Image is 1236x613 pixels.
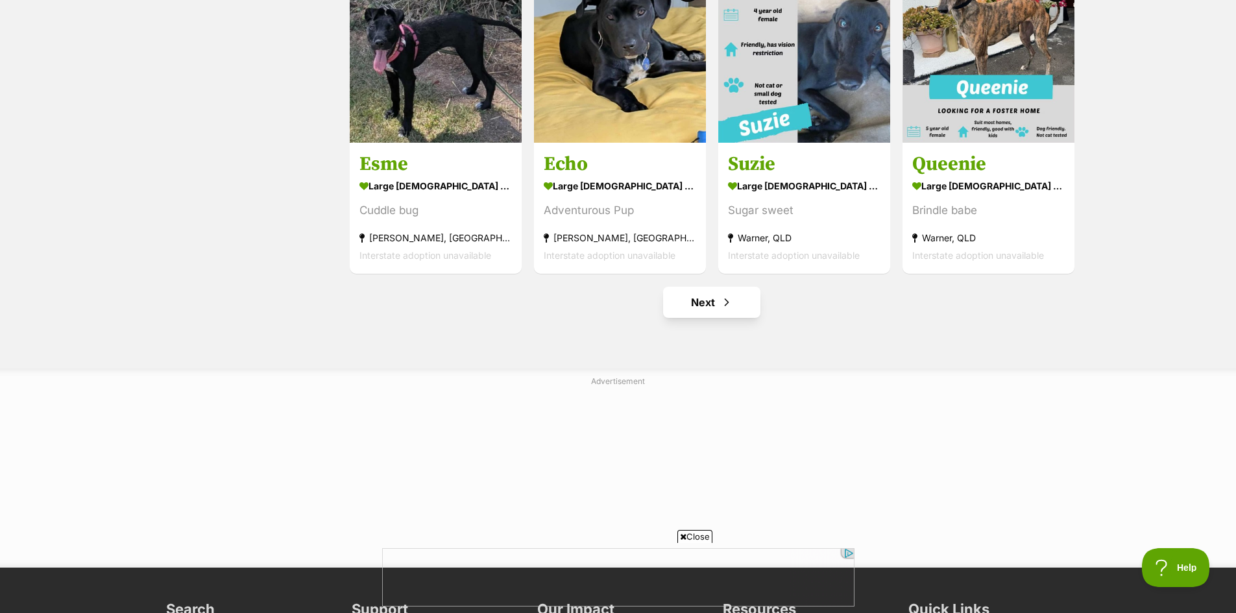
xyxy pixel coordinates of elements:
[359,250,491,261] span: Interstate adoption unavailable
[663,287,760,318] a: Next page
[912,202,1065,219] div: Brindle babe
[912,176,1065,195] div: large [DEMOGRAPHIC_DATA] Dog
[728,202,880,219] div: Sugar sweet
[304,392,933,555] iframe: Advertisement
[677,530,712,543] span: Close
[350,142,522,274] a: Esme large [DEMOGRAPHIC_DATA] Dog Cuddle bug [PERSON_NAME], [GEOGRAPHIC_DATA] Interstate adoption...
[544,176,696,195] div: large [DEMOGRAPHIC_DATA] Dog
[903,142,1074,274] a: Queenie large [DEMOGRAPHIC_DATA] Dog Brindle babe Warner, QLD Interstate adoption unavailable fav...
[544,229,696,246] div: [PERSON_NAME], [GEOGRAPHIC_DATA]
[348,287,1076,318] nav: Pagination
[718,142,890,274] a: Suzie large [DEMOGRAPHIC_DATA] Dog Sugar sweet Warner, QLD Interstate adoption unavailable favourite
[912,152,1065,176] h3: Queenie
[359,176,512,195] div: large [DEMOGRAPHIC_DATA] Dog
[359,202,512,219] div: Cuddle bug
[912,250,1044,261] span: Interstate adoption unavailable
[359,152,512,176] h3: Esme
[544,152,696,176] h3: Echo
[728,250,860,261] span: Interstate adoption unavailable
[912,229,1065,246] div: Warner, QLD
[359,229,512,246] div: [PERSON_NAME], [GEOGRAPHIC_DATA]
[534,142,706,274] a: Echo large [DEMOGRAPHIC_DATA] Dog Adventurous Pup [PERSON_NAME], [GEOGRAPHIC_DATA] Interstate ado...
[728,152,880,176] h3: Suzie
[1142,548,1210,587] iframe: Help Scout Beacon - Open
[728,176,880,195] div: large [DEMOGRAPHIC_DATA] Dog
[544,250,675,261] span: Interstate adoption unavailable
[382,548,854,607] iframe: Advertisement
[544,202,696,219] div: Adventurous Pup
[728,229,880,246] div: Warner, QLD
